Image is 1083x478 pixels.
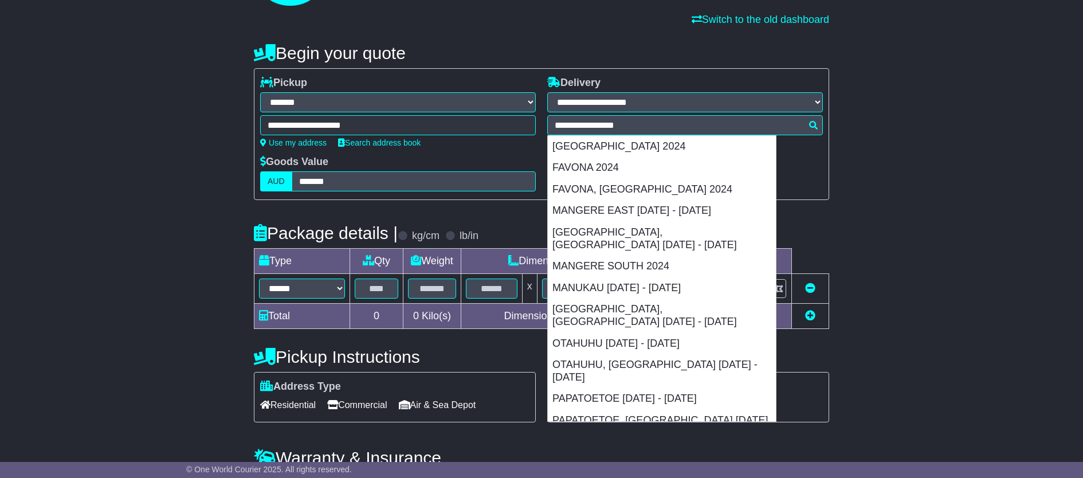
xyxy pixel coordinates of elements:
label: Goods Value [260,156,328,169]
label: Address Type [260,381,341,393]
label: AUD [260,171,292,191]
span: Commercial [327,396,387,414]
label: lb/in [460,230,478,242]
div: [GEOGRAPHIC_DATA], [GEOGRAPHIC_DATA] [DATE] - [DATE] [548,222,776,256]
label: Pickup [260,77,307,89]
a: Switch to the old dashboard [692,14,829,25]
div: OTAHUHU [DATE] - [DATE] [548,333,776,355]
a: Use my address [260,138,327,147]
td: Type [254,249,350,274]
a: Search address book [338,138,421,147]
div: PAPATOETOE, [GEOGRAPHIC_DATA] [DATE] - [DATE] [548,410,776,444]
td: Weight [403,249,461,274]
td: Kilo(s) [403,304,461,329]
label: Delivery [547,77,601,89]
td: Qty [350,249,403,274]
td: Dimensions (L x W x H) [461,249,674,274]
a: Remove this item [805,283,815,294]
h4: Begin your quote [254,44,829,62]
span: 0 [413,310,419,322]
label: kg/cm [412,230,440,242]
td: x [522,274,537,304]
a: Add new item [805,310,815,322]
div: FAVONA, [GEOGRAPHIC_DATA] 2024 [548,179,776,201]
span: Air & Sea Depot [399,396,476,414]
div: FAVONA 2024 [548,157,776,179]
td: Dimensions in Centimetre(s) [461,304,674,329]
h4: Pickup Instructions [254,347,536,366]
h4: Warranty & Insurance [254,448,829,467]
div: MANUKAU [DATE] - [DATE] [548,277,776,299]
div: MANGERE EAST [DATE] - [DATE] [548,200,776,222]
div: [GEOGRAPHIC_DATA] 2024 [548,136,776,158]
typeahead: Please provide city [547,115,823,135]
div: PAPATOETOE [DATE] - [DATE] [548,388,776,410]
div: [GEOGRAPHIC_DATA], [GEOGRAPHIC_DATA] [DATE] - [DATE] [548,299,776,332]
td: Total [254,304,350,329]
td: 0 [350,304,403,329]
h4: Package details | [254,224,398,242]
div: OTAHUHU, [GEOGRAPHIC_DATA] [DATE] - [DATE] [548,354,776,388]
span: Residential [260,396,316,414]
span: © One World Courier 2025. All rights reserved. [186,465,352,474]
div: MANGERE SOUTH 2024 [548,256,776,277]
